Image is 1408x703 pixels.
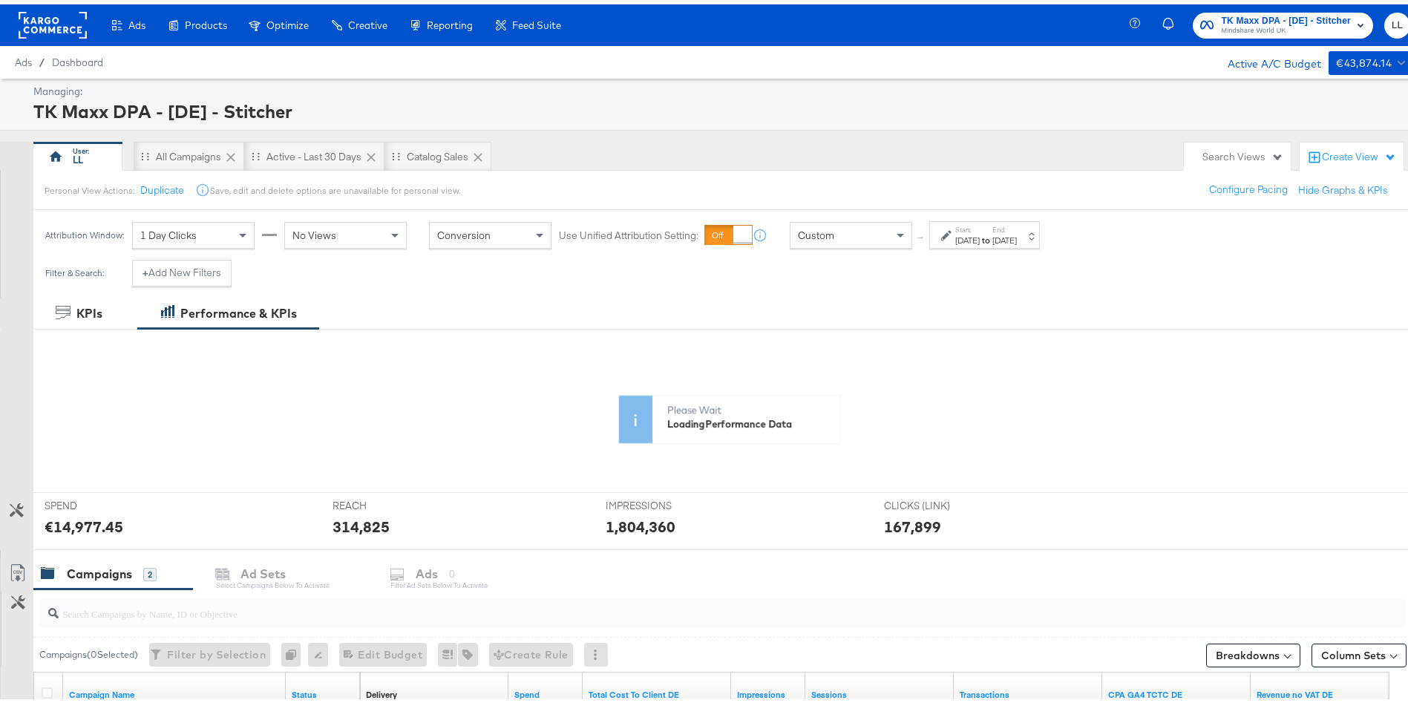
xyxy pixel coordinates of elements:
div: Managing: [33,80,1407,94]
div: Attribution Window: [45,226,125,236]
span: Feed Suite [512,15,561,27]
a: Revenue no VAT DE [1257,684,1393,696]
div: Delivery [366,684,397,696]
span: Mindshare World UK [1221,21,1351,33]
div: Create View [1322,145,1396,160]
a: Total Cost To Client DE [589,684,725,696]
button: Configure Pacing [1199,172,1298,199]
span: Ads [15,52,32,64]
label: Start: [955,220,980,230]
div: €43,874.14 [1336,50,1392,68]
button: Duplicate [140,179,184,193]
div: Campaigns ( 0 Selected) [39,644,138,657]
div: KPIs [76,301,102,318]
div: Drag to reorder tab [392,148,400,156]
div: [DATE] [992,230,1017,242]
a: Shows the current state of your Ad Campaign. [292,684,354,696]
div: Campaigns [67,561,132,578]
div: Active A/C Budget [1212,47,1321,69]
a: The total amount spent to date. [514,684,577,696]
div: Filter & Search: [45,264,105,274]
div: Catalog Sales [407,145,468,160]
button: +Add New Filters [132,255,232,282]
span: Creative [348,15,387,27]
span: / [32,52,52,64]
div: All Campaigns [156,145,221,160]
a: Sessions - GA Sessions - The total number of sessions [811,684,948,696]
a: Your campaign name. [69,684,280,696]
a: CPA GA4 TCTC DE [1108,684,1245,696]
button: Hide Graphs & KPIs [1298,179,1388,193]
span: 1 Day Clicks [140,224,197,238]
div: LL [73,148,83,163]
div: Active - Last 30 Days [266,145,361,160]
div: Personal View Actions: [45,180,134,192]
div: 0 [281,638,308,662]
span: LL [1390,13,1404,30]
strong: to [980,230,992,241]
span: Conversion [437,224,491,238]
span: ↑ [914,231,928,236]
span: Products [185,15,227,27]
button: TK Maxx DPA - [DE] - StitcherMindshare World UK [1193,8,1373,34]
div: [DATE] [955,230,980,242]
a: Transactions - The total number of transactions [960,684,1096,696]
a: The number of times your ad was served. On mobile apps an ad is counted as served the first time ... [737,684,799,696]
input: Search Campaigns by Name, ID or Objective [59,589,1281,618]
div: Drag to reorder tab [141,148,149,156]
div: Performance & KPIs [180,301,297,318]
span: Reporting [427,15,473,27]
div: Save, edit and delete options are unavailable for personal view. [210,180,460,192]
span: Optimize [266,15,309,27]
div: TK Maxx DPA - [DE] - Stitcher [33,94,1407,120]
label: End: [992,220,1017,230]
span: Ads [128,15,145,27]
div: 2 [143,563,157,577]
span: No Views [292,224,336,238]
a: Reflects the ability of your Ad Campaign to achieve delivery based on ad states, schedule and bud... [366,684,397,696]
a: Dashboard [52,52,103,64]
span: Custom [798,224,834,238]
button: Column Sets [1312,639,1407,663]
span: TK Maxx DPA - [DE] - Stitcher [1221,9,1351,24]
strong: + [143,261,148,275]
label: Use Unified Attribution Setting: [559,224,698,238]
div: Search Views [1202,145,1283,160]
button: Breakdowns [1206,639,1300,663]
div: Drag to reorder tab [252,148,260,156]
